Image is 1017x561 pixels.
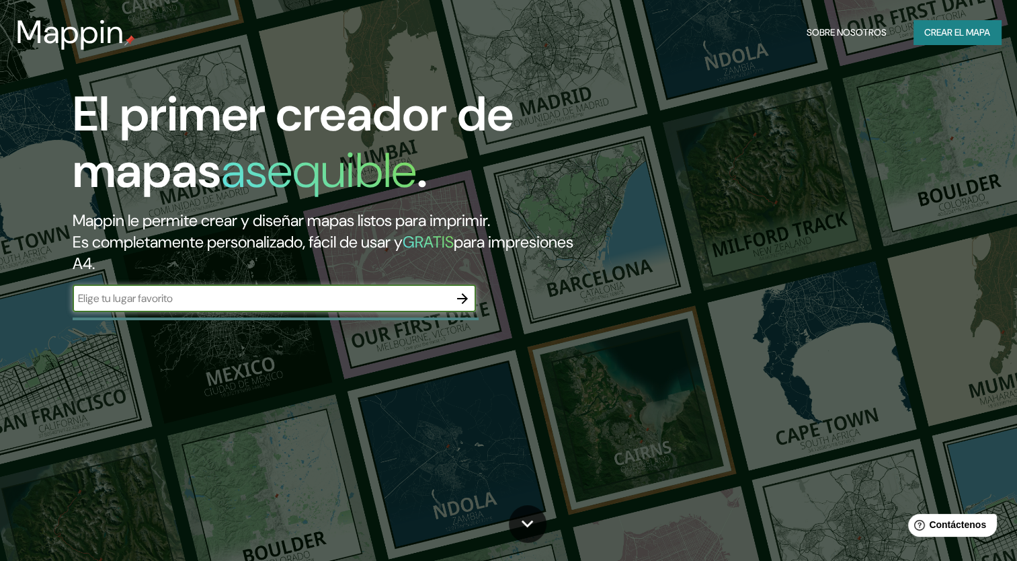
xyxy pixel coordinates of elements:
[403,231,454,252] h5: GRATIS
[807,24,887,41] font: Sobre nosotros
[924,24,990,41] font: Crear el mapa
[801,20,892,45] button: Sobre nosotros
[16,13,124,51] h3: Mappin
[221,139,417,202] h1: asequible
[73,291,449,306] input: Elige tu lugar favorito
[73,210,581,274] h2: Mappin le permite crear y diseñar mapas listos para imprimir. Es completamente personalizado, fác...
[73,86,581,210] h1: El primer creador de mapas .
[913,20,1001,45] button: Crear el mapa
[124,35,135,46] img: mappin-pin
[897,509,1002,546] iframe: Help widget launcher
